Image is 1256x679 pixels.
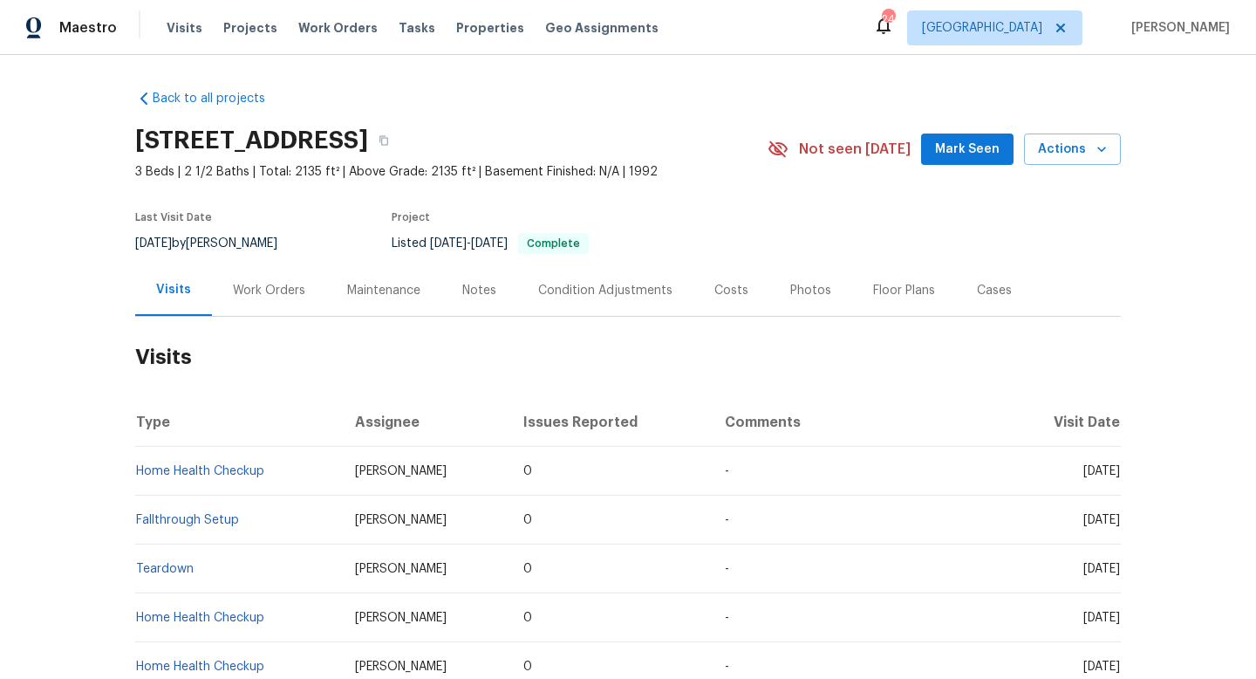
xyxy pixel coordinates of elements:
span: Project [392,212,430,223]
a: Home Health Checkup [136,612,264,624]
span: Mark Seen [935,139,1000,161]
span: [DATE] [1083,514,1120,526]
span: 3 Beds | 2 1/2 Baths | Total: 2135 ft² | Above Grade: 2135 ft² | Basement Finished: N/A | 1992 [135,163,768,181]
span: - [725,563,729,575]
span: [PERSON_NAME] [355,612,447,624]
div: Notes [462,282,496,299]
span: - [725,514,729,526]
span: - [725,612,729,624]
span: [DATE] [471,237,508,250]
div: 24 [882,10,894,28]
span: - [430,237,508,250]
th: Assignee [341,398,510,447]
span: Visits [167,19,202,37]
span: [DATE] [135,237,172,250]
span: Last Visit Date [135,212,212,223]
span: [DATE] [1083,612,1120,624]
span: Work Orders [298,19,378,37]
span: [GEOGRAPHIC_DATA] [922,19,1042,37]
button: Copy Address [368,125,399,156]
span: Not seen [DATE] [799,141,911,158]
button: Mark Seen [921,134,1014,166]
span: [DATE] [430,237,467,250]
h2: Visits [135,317,1121,398]
div: Condition Adjustments [538,282,672,299]
th: Comments [711,398,1007,447]
span: - [725,661,729,673]
div: by [PERSON_NAME] [135,233,298,254]
span: Projects [223,19,277,37]
div: Costs [714,282,748,299]
div: Photos [790,282,831,299]
div: Work Orders [233,282,305,299]
span: [DATE] [1083,465,1120,477]
div: Floor Plans [873,282,935,299]
div: Maintenance [347,282,420,299]
a: Home Health Checkup [136,661,264,673]
div: Visits [156,281,191,298]
th: Type [135,398,341,447]
span: [PERSON_NAME] [355,465,447,477]
a: Teardown [136,563,194,575]
span: [PERSON_NAME] [355,514,447,526]
span: 0 [523,612,532,624]
span: 0 [523,465,532,477]
a: Home Health Checkup [136,465,264,477]
a: Back to all projects [135,90,303,107]
span: Maestro [59,19,117,37]
span: Geo Assignments [545,19,659,37]
span: Listed [392,237,589,250]
span: [PERSON_NAME] [355,661,447,673]
span: 0 [523,563,532,575]
a: Fallthrough Setup [136,514,239,526]
span: 0 [523,514,532,526]
span: Tasks [399,22,435,34]
span: [PERSON_NAME] [1124,19,1230,37]
span: 0 [523,661,532,673]
span: Actions [1038,139,1107,161]
span: - [725,465,729,477]
button: Actions [1024,134,1121,166]
th: Issues Reported [509,398,710,447]
span: Properties [456,19,524,37]
span: [PERSON_NAME] [355,563,447,575]
span: [DATE] [1083,661,1120,673]
span: [DATE] [1083,563,1120,575]
div: Cases [977,282,1012,299]
h2: [STREET_ADDRESS] [135,132,368,149]
th: Visit Date [1007,398,1121,447]
span: Complete [520,238,587,249]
